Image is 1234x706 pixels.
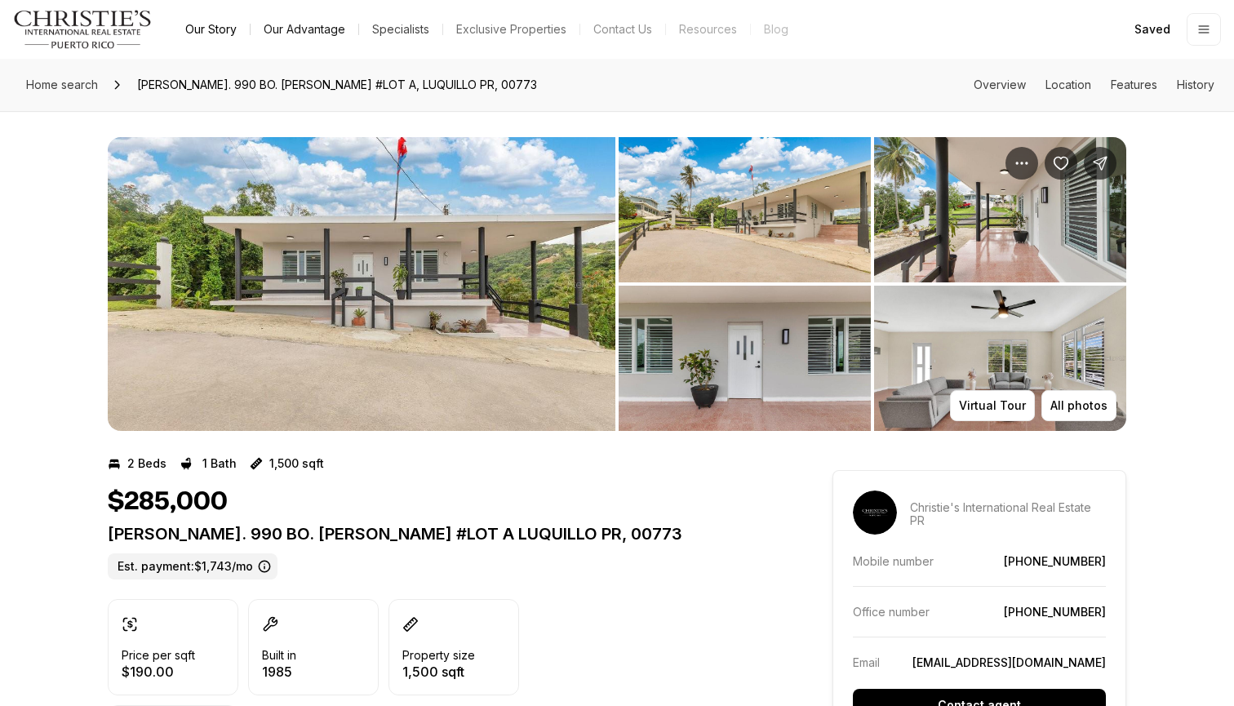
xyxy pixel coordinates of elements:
[262,665,296,678] p: 1985
[950,390,1035,421] button: Virtual Tour
[974,78,1214,91] nav: Page section menu
[912,655,1106,669] a: [EMAIL_ADDRESS][DOMAIN_NAME]
[853,554,934,568] p: Mobile number
[359,18,442,41] a: Specialists
[443,18,579,41] a: Exclusive Properties
[1045,78,1091,91] a: Skip to: Location
[1004,605,1106,619] a: [PHONE_NUMBER]
[108,486,228,517] h1: $285,000
[202,457,237,470] p: 1 Bath
[26,78,98,91] span: Home search
[127,457,166,470] p: 2 Beds
[172,18,250,41] a: Our Story
[1177,78,1214,91] a: Skip to: History
[1134,23,1170,36] span: Saved
[262,649,296,662] p: Built in
[1050,399,1107,412] p: All photos
[251,18,358,41] a: Our Advantage
[910,501,1106,527] p: Christie's International Real Estate PR
[131,72,544,98] span: [PERSON_NAME]. 990 BO. [PERSON_NAME] #LOT A, LUQUILLO PR, 00773
[580,18,665,41] button: Contact Us
[402,649,475,662] p: Property size
[959,399,1026,412] p: Virtual Tour
[874,137,1126,282] button: View image gallery
[122,649,195,662] p: Price per sqft
[1084,147,1116,180] button: Share Property: CARR. 990 BO. MATA DE PLATANO #LOT A
[974,78,1026,91] a: Skip to: Overview
[1187,13,1221,46] button: Open menu
[853,655,880,669] p: Email
[108,553,277,579] label: Est. payment: $1,743/mo
[751,18,801,41] a: Blog
[619,137,871,282] button: View image gallery
[1005,147,1038,180] button: Property options
[402,665,475,678] p: 1,500 sqft
[1125,13,1180,46] a: Saved
[13,10,153,49] img: logo
[619,137,1126,431] li: 2 of 9
[619,286,871,431] button: View image gallery
[269,457,324,470] p: 1,500 sqft
[108,137,1126,431] div: Listing Photos
[108,137,615,431] button: View image gallery
[853,605,930,619] p: Office number
[108,137,615,431] li: 1 of 9
[666,18,750,41] a: Resources
[20,72,104,98] a: Home search
[874,286,1126,431] button: View image gallery
[1041,390,1116,421] button: All photos
[122,665,195,678] p: $190.00
[108,524,774,544] p: [PERSON_NAME]. 990 BO. [PERSON_NAME] #LOT A LUQUILLO PR, 00773
[1111,78,1157,91] a: Skip to: Features
[1004,554,1106,568] a: [PHONE_NUMBER]
[1045,147,1077,180] button: Save Property: CARR. 990 BO. MATA DE PLATANO #LOT A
